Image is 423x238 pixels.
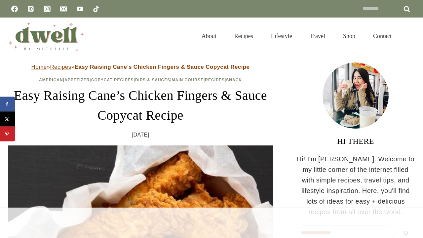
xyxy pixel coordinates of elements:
[8,2,21,16] a: Facebook
[41,2,54,16] a: Instagram
[296,135,415,147] h3: HI THERE
[57,2,70,16] a: Email
[31,64,47,70] a: Home
[172,78,204,82] a: Main Course
[132,131,149,139] time: [DATE]
[74,64,250,70] strong: Easy Raising Cane’s Chicken Fingers & Sauce Copycat Recipe
[50,64,71,70] a: Recipes
[64,78,90,82] a: Appetizer
[225,25,262,47] a: Recipes
[91,78,134,82] a: Copycat Recipes
[301,25,334,47] a: Travel
[8,21,84,51] img: DWELL by michelle
[73,2,87,16] a: YouTube
[90,2,103,16] a: TikTok
[193,25,401,47] nav: Primary Navigation
[364,25,401,47] a: Contact
[334,25,364,47] a: Shop
[39,78,63,82] a: American
[193,25,225,47] a: About
[8,86,273,125] h1: Easy Raising Cane’s Chicken Fingers & Sauce Copycat Recipe
[226,78,242,82] a: Snack
[296,154,415,217] p: Hi! I'm [PERSON_NAME]. Welcome to my little corner of the internet filled with simple recipes, tr...
[31,64,250,70] span: » »
[205,78,225,82] a: Recipes
[135,78,170,82] a: Dips & Sauces
[262,25,301,47] a: Lifestyle
[24,2,37,16] a: Pinterest
[404,30,415,42] button: View Search Form
[39,78,242,82] span: | | | | | |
